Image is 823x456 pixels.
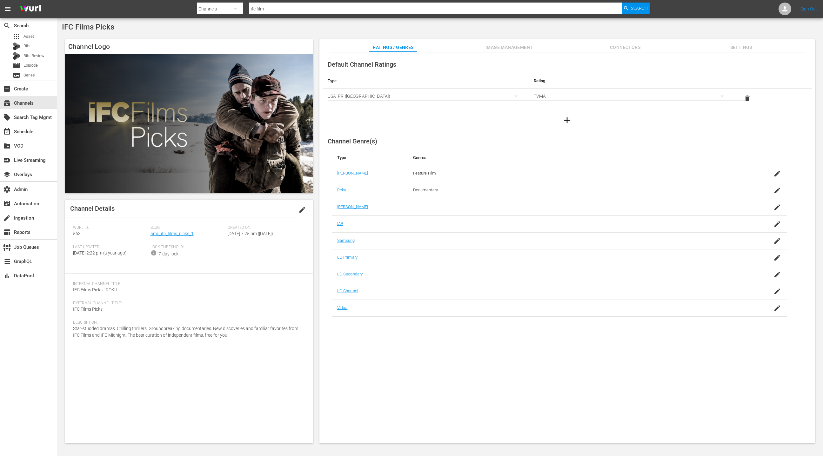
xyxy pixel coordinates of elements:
[337,204,368,209] a: [PERSON_NAME]
[3,200,11,208] span: Automation
[70,205,115,212] span: Channel Details
[337,221,343,226] a: IAB
[73,245,147,250] span: Last Updated:
[73,301,302,306] span: External Channel Title:
[73,287,117,292] span: IFC Films Picks - ROKU
[73,225,147,230] span: Wurl ID:
[298,206,306,214] span: edit
[23,33,34,40] span: Asset
[337,238,355,243] a: Samsung
[3,214,11,222] span: Ingestion
[332,150,408,165] th: Type
[323,73,529,89] th: Type
[3,258,11,265] span: GraphQL
[328,87,524,105] div: USA_PR ([GEOGRAPHIC_DATA])
[295,202,310,217] button: edit
[13,43,20,50] div: Bits
[3,156,11,164] span: Live Streaming
[328,61,396,68] span: Default Channel Ratings
[3,85,11,93] span: Create
[717,43,765,51] span: Settings
[744,95,751,102] span: delete
[3,272,11,280] span: DataPool
[3,22,11,30] span: Search
[529,73,735,89] th: Rating
[15,2,46,17] img: ans4CAIJ8jUAAAAAAAAAAAAAAAAAAAAAAAAgQb4GAAAAAAAAAAAAAAAAAAAAAAAAJMjXAAAAAAAAAAAAAAAAAAAAAAAAgAT5G...
[740,91,755,106] button: delete
[337,255,358,260] a: LG Primary
[369,43,417,51] span: Ratings / Genres
[3,228,11,236] span: Reports
[23,53,44,59] span: Bits Review
[631,3,648,14] span: Search
[13,33,20,40] span: Asset
[23,43,30,49] span: Bits
[622,3,650,14] button: Search
[151,250,157,256] span: info
[337,171,368,175] a: [PERSON_NAME]
[3,171,11,178] span: Overlays
[73,231,81,236] span: 563
[158,251,178,257] div: 7-day lock
[4,5,11,13] span: menu
[62,23,114,31] span: IFC Films Picks
[534,87,730,105] div: TVMA
[485,43,533,51] span: Image Management
[3,128,11,135] span: Schedule
[337,188,346,192] a: Roku
[328,137,377,145] span: Channel Genre(s)
[3,114,11,121] span: Search Tag Mgmt
[408,150,737,165] th: Genres
[13,62,20,69] span: Episode
[151,245,225,250] span: Lock Threshold:
[65,54,313,193] img: IFC Films Picks
[323,73,812,108] table: simple table
[65,39,313,54] h4: Channel Logo
[13,52,20,60] div: Bits Review
[73,320,302,325] span: Description:
[73,307,103,312] span: IFC Films Picks
[3,99,11,107] span: Channels
[73,281,302,287] span: Internal Channel Title:
[3,142,11,150] span: VOD
[23,62,38,69] span: Episode
[13,71,20,79] span: Series
[601,43,649,51] span: Connectors
[337,305,348,310] a: Vidaa
[73,326,298,338] span: Star-studded dramas. Chilling thrillers. Groundbreaking documentaries. New discoveries and famili...
[23,72,35,78] span: Series
[228,231,273,236] span: [DATE] 7:25 pm ([DATE])
[151,231,194,236] a: amc_ifc_films_picks_1
[3,186,11,193] span: Admin
[151,225,225,230] span: Slug:
[73,250,127,255] span: [DATE] 2:22 pm (a year ago)
[337,272,363,276] a: LG Secondary
[3,243,11,251] span: Job Queues
[337,288,358,293] a: LG Channel
[800,6,817,11] a: Sign Out
[228,225,302,230] span: Created On:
